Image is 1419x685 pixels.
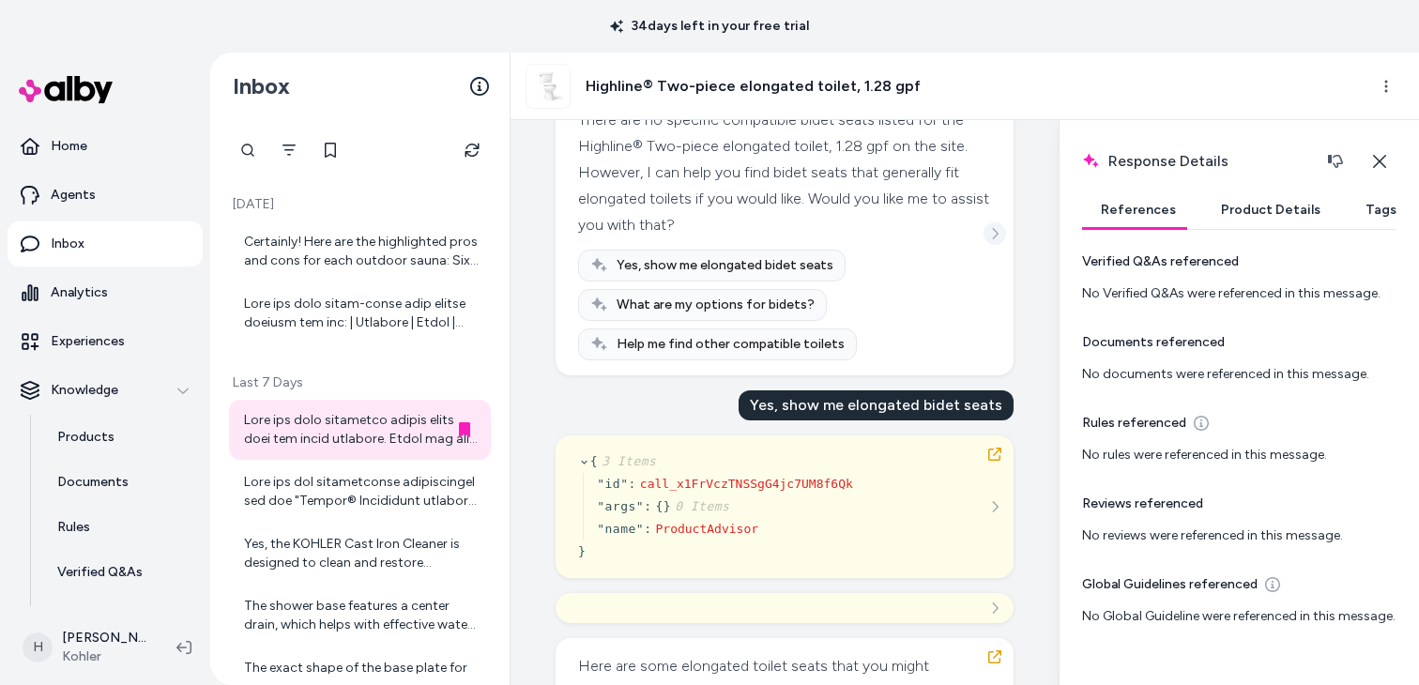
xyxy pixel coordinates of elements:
[51,332,125,351] p: Experiences
[1082,191,1195,229] button: References
[526,65,570,108] img: 3949-0_ISO_d2c0041143_rgb
[11,617,161,677] button: H[PERSON_NAME]Kohler
[229,462,491,522] a: Lore ips dol sitametconse adipiscingel sed doe "Tempor® Incididunt utlabore etdo magnaa enim Admi...
[57,473,129,492] p: Documents
[984,495,1006,518] button: See more
[1082,607,1396,626] div: No Global Guideline were referenced in this message.
[664,499,730,513] span: }
[739,390,1014,420] div: Yes, show me elongated bidet seats
[51,283,108,302] p: Analytics
[244,597,480,634] div: The shower base features a center drain, which helps with effective water drainage during use.
[586,75,921,98] h3: Highline® Two-piece elongated toilet, 1.28 gpf
[38,550,203,595] a: Verified Q&As
[1082,365,1396,384] div: No documents were referenced in this message.
[57,518,90,537] p: Rules
[229,221,491,282] a: Certainly! Here are the highlighted pros and cons for each outdoor sauna: Six-person Outdoor Saun...
[629,475,636,494] div: :
[51,381,118,400] p: Knowledge
[51,137,87,156] p: Home
[229,283,491,343] a: Lore ips dolo sitam-conse adip elitse doeiusm tem inc: | Utlabore | Etdol | Magnaa Enim | Admini ...
[8,173,203,218] a: Agents
[1082,143,1354,180] h2: Response Details
[229,195,491,214] p: [DATE]
[51,186,96,205] p: Agents
[38,415,203,460] a: Products
[8,319,203,364] a: Experiences
[57,563,143,582] p: Verified Q&As
[1082,526,1396,545] div: No reviews were referenced in this message.
[8,124,203,169] a: Home
[1082,284,1396,303] div: No Verified Q&As were referenced in this message.
[599,17,820,36] p: 34 days left in your free trial
[229,524,491,584] a: Yes, the KOHLER Cast Iron Cleaner is designed to clean and restore enameled cast iron surfaces, s...
[1082,333,1225,352] p: Documents referenced
[244,535,480,572] div: Yes, the KOHLER Cast Iron Cleaner is designed to clean and restore enameled cast iron surfaces, s...
[655,522,758,536] span: ProductAdvisor
[38,460,203,505] a: Documents
[617,256,833,275] span: Yes, show me elongated bidet seats
[229,400,491,460] a: Lore ips dolo sitametco adipis elits doei tem incid utlabore. Etdol mag ali enima minim ven qui n...
[270,131,308,169] button: Filter
[640,477,853,491] span: call_x1FrVczTNSSgG4jc7UM8f6Qk
[578,544,586,558] span: }
[1082,446,1396,464] div: No rules were referenced in this message.
[453,131,491,169] button: Refresh
[244,233,480,270] div: Certainly! Here are the highlighted pros and cons for each outdoor sauna: Six-person Outdoor Saun...
[617,335,845,354] span: Help me find other compatible toilets
[644,497,651,516] div: :
[38,505,203,550] a: Rules
[671,499,729,513] span: 0 Items
[1202,191,1339,229] button: Product Details
[655,499,663,513] span: {
[233,72,290,100] h2: Inbox
[1082,495,1203,513] p: Reviews referenced
[8,221,203,266] a: Inbox
[244,295,480,332] div: Lore ips dolo sitam-conse adip elitse doeiusm tem inc: | Utlabore | Etdol | Magnaa Enim | Admini ...
[1347,191,1415,229] button: Tags
[62,629,146,647] p: [PERSON_NAME]
[51,235,84,253] p: Inbox
[8,368,203,413] button: Knowledge
[1082,575,1258,594] p: Global Guidelines referenced
[1082,414,1186,433] p: Rules referenced
[244,473,480,510] div: Lore ips dol sitametconse adipiscingel sed doe "Tempor® Incididunt utlabore etdo magnaa enim Admi...
[590,454,657,468] span: {
[984,597,1006,619] button: See more
[617,296,815,314] span: What are my options for bidets?
[38,595,203,640] a: Reviews
[578,107,991,238] div: There are no specific compatible bidet seats listed for the Highline® Two-piece elongated toilet,...
[984,222,1006,245] button: See more
[62,647,146,666] span: Kohler
[644,520,651,539] div: :
[8,270,203,315] a: Analytics
[597,522,644,536] span: " name "
[229,373,491,392] p: Last 7 Days
[19,76,113,103] img: alby Logo
[598,454,656,468] span: 3 Items
[244,411,480,449] div: Lore ips dolo sitametco adipis elits doei tem incid utlabore. Etdol mag ali enima minim ven qui n...
[597,499,644,513] span: " args "
[23,632,53,662] span: H
[57,428,114,447] p: Products
[597,477,628,491] span: " id "
[229,586,491,646] a: The shower base features a center drain, which helps with effective water drainage during use.
[1082,252,1239,271] p: Verified Q&As referenced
